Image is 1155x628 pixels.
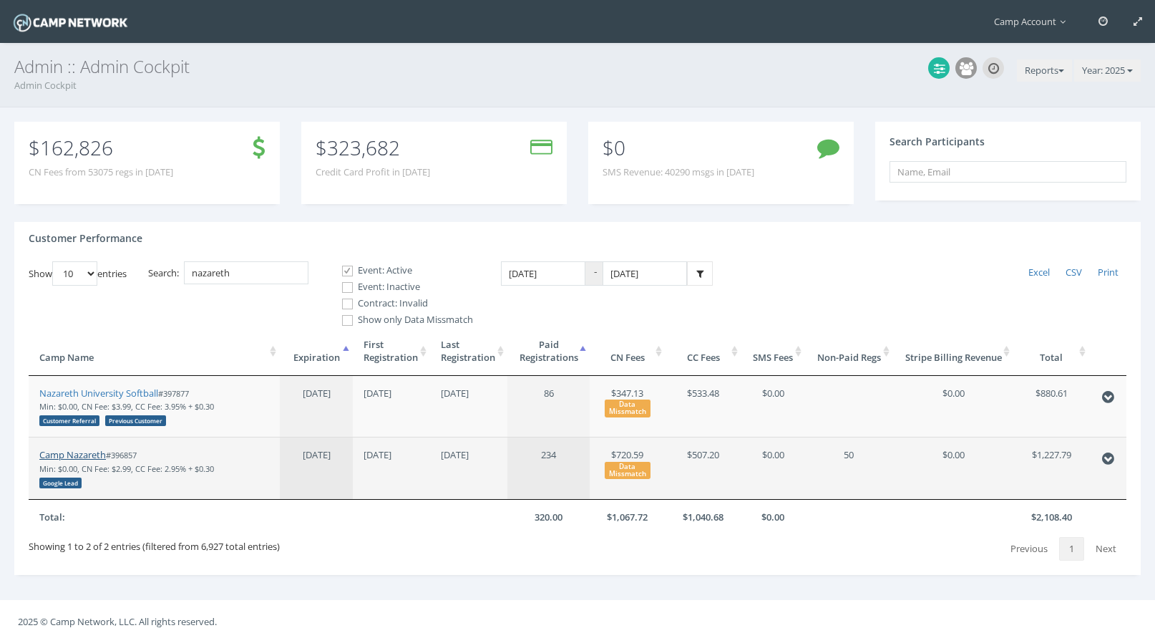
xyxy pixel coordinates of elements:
a: Previous [1000,537,1058,561]
div: Data Missmatch [605,462,650,479]
th: $1,067.72 [590,499,666,535]
td: $0.00 [893,437,1014,499]
td: 234 [507,437,590,499]
th: Total: activate to sort column ascending [1013,327,1089,376]
a: Next [1086,537,1126,561]
span: $0 [603,134,625,161]
h3: Admin :: Admin Cockpit [14,57,1141,76]
span: Excel [1028,266,1050,279]
td: [DATE] [353,376,430,438]
input: Name, Email [890,161,1126,183]
span: 323,682 [327,134,400,161]
div: Showing 1 to 2 of 2 entries (filtered from 6,927 total entries) [29,535,280,554]
a: Nazareth University Softball [39,387,158,400]
td: [DATE] [430,437,507,499]
span: CSV [1066,266,1082,279]
span: Credit Card Profit in [DATE] [316,165,430,179]
select: Showentries [52,261,97,286]
span: [DATE] [303,448,331,461]
button: Reports [1017,59,1072,82]
th: LastRegistration: activate to sort column ascending [430,327,507,376]
small: #397877 Min: $0.00, CN Fee: $3.99, CC Fee: 3.95% + $0.30 [39,388,214,425]
th: PaidRegistrations: activate to sort column ascending [507,327,590,376]
span: Camp Account [994,15,1073,28]
td: $0.00 [893,376,1014,438]
a: Excel [1020,261,1058,284]
div: Previous Customer [105,415,166,426]
div: Google Lead [39,478,82,488]
td: $1,227.79 [1013,437,1089,499]
a: Camp Nazareth [39,448,106,461]
input: Search: [184,261,308,285]
td: 50 [805,437,892,499]
td: $347.13 [590,376,666,438]
th: $2,108.40 [1013,499,1089,535]
th: $0.00 [741,499,806,535]
td: $720.59 [590,437,666,499]
td: $533.48 [666,376,741,438]
a: Admin Cockpit [14,79,77,92]
td: $0.00 [741,437,806,499]
a: CSV [1058,261,1090,284]
span: [DATE] [303,387,331,400]
th: Camp Name: activate to sort column ascending [29,327,280,376]
td: [DATE] [353,437,430,499]
td: $880.61 [1013,376,1089,438]
th: SMS Fees: activate to sort column ascending [741,327,806,376]
div: Customer Referral [39,415,99,426]
p: $ [316,140,430,155]
label: Show entries [29,261,127,286]
span: SMS Revenue: 40290 msgs in [DATE] [603,165,754,179]
th: Expiration: activate to sort column descending [280,327,353,376]
th: CN Fees: activate to sort column ascending [590,327,666,376]
span: - [585,261,603,286]
small: #396857 Min: $0.00, CN Fee: $2.99, CC Fee: 2.95% + $0.30 [39,450,214,487]
th: CC Fees: activate to sort column ascending [666,327,741,376]
th: $1,040.68 [666,499,741,535]
label: Contract: Invalid [330,296,473,311]
label: Event: Inactive [330,280,473,294]
td: $0.00 [741,376,806,438]
button: Year: 2025 [1074,59,1141,82]
input: Date Range: From [501,261,585,286]
label: Search: [148,261,308,285]
input: Date Range: To [603,261,687,286]
a: Print [1090,261,1126,284]
td: 86 [507,376,590,438]
th: Stripe Billing Revenue: activate to sort column ascending [893,327,1014,376]
h4: Customer Performance [29,233,142,243]
label: Show only Data Missmatch [330,313,473,327]
td: $507.20 [666,437,741,499]
th: Total: [29,499,280,535]
label: Event: Active [330,264,473,278]
th: FirstRegistration: activate to sort column ascending [353,327,430,376]
td: [DATE] [430,376,507,438]
div: Data Missmatch [605,400,650,417]
th: Non-Paid Regs: activate to sort column ascending [805,327,892,376]
span: Print [1098,266,1119,279]
span: Year: 2025 [1082,64,1125,77]
span: CN Fees from 53075 regs in [DATE] [29,165,173,179]
span: 162,826 [40,134,113,161]
h4: Search Participants [890,136,985,147]
a: 1 [1059,537,1084,561]
th: 320.00 [507,499,590,535]
p: $ [29,140,173,155]
img: Camp Network [11,10,130,35]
